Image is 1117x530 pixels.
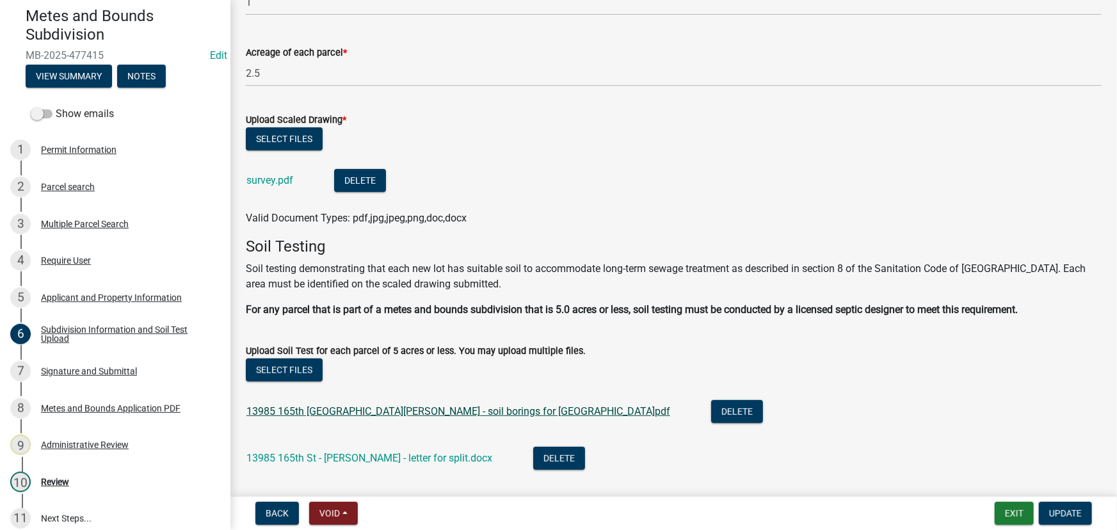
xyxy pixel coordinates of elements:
[266,508,289,518] span: Back
[10,361,31,381] div: 7
[246,303,1018,316] strong: For any parcel that is part of a metes and bounds subdivision that is 5.0 acres or less, soil tes...
[26,7,220,44] h4: Metes and Bounds Subdivision
[246,358,323,381] button: Select files
[26,65,112,88] button: View Summary
[26,72,112,82] wm-modal-confirm: Summary
[41,182,95,191] div: Parcel search
[533,447,585,470] button: Delete
[246,212,467,224] span: Valid Document Types: pdf,jpg,jpeg,png,doc,docx
[10,250,31,271] div: 4
[41,145,117,154] div: Permit Information
[533,453,585,465] wm-modal-confirm: Delete Document
[995,502,1034,525] button: Exit
[246,261,1102,292] p: Soil testing demonstrating that each new lot has suitable soil to accommodate long-term sewage tr...
[10,214,31,234] div: 3
[711,400,763,423] button: Delete
[41,440,129,449] div: Administrative Review
[334,169,386,192] button: Delete
[334,175,386,188] wm-modal-confirm: Delete Document
[210,49,227,61] wm-modal-confirm: Edit Application Number
[246,452,492,464] a: 13985 165th St - [PERSON_NAME] - letter for split.docx
[255,502,299,525] button: Back
[26,49,205,61] span: MB-2025-477415
[41,404,181,413] div: Metes and Bounds Application PDF
[246,127,323,150] button: Select files
[246,405,670,417] a: 13985 165th [GEOGRAPHIC_DATA][PERSON_NAME] - soil borings for [GEOGRAPHIC_DATA]pdf
[246,237,1102,256] h4: Soil Testing
[41,325,210,343] div: Subdivision Information and Soil Test Upload
[1039,502,1092,525] button: Update
[10,287,31,308] div: 5
[117,65,166,88] button: Notes
[10,398,31,419] div: 8
[10,435,31,455] div: 9
[246,49,347,58] label: Acreage of each parcel
[711,406,763,419] wm-modal-confirm: Delete Document
[10,508,31,529] div: 11
[246,347,586,356] label: Upload Soil Test for each parcel of 5 acres or less. You may upload multiple files.
[41,256,91,265] div: Require User
[117,72,166,82] wm-modal-confirm: Notes
[10,140,31,160] div: 1
[319,508,340,518] span: Void
[246,174,293,186] a: survey.pdf
[210,49,227,61] a: Edit
[246,490,467,502] span: Valid Document Types: pdf,jpg,jpeg,png,doc,docx
[41,293,182,302] div: Applicant and Property Information
[10,472,31,492] div: 10
[31,106,114,122] label: Show emails
[309,502,358,525] button: Void
[41,367,137,376] div: Signature and Submittal
[41,478,69,486] div: Review
[41,220,129,229] div: Multiple Parcel Search
[1049,508,1082,518] span: Update
[246,116,346,125] label: Upload Scaled Drawing
[10,177,31,197] div: 2
[10,324,31,344] div: 6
